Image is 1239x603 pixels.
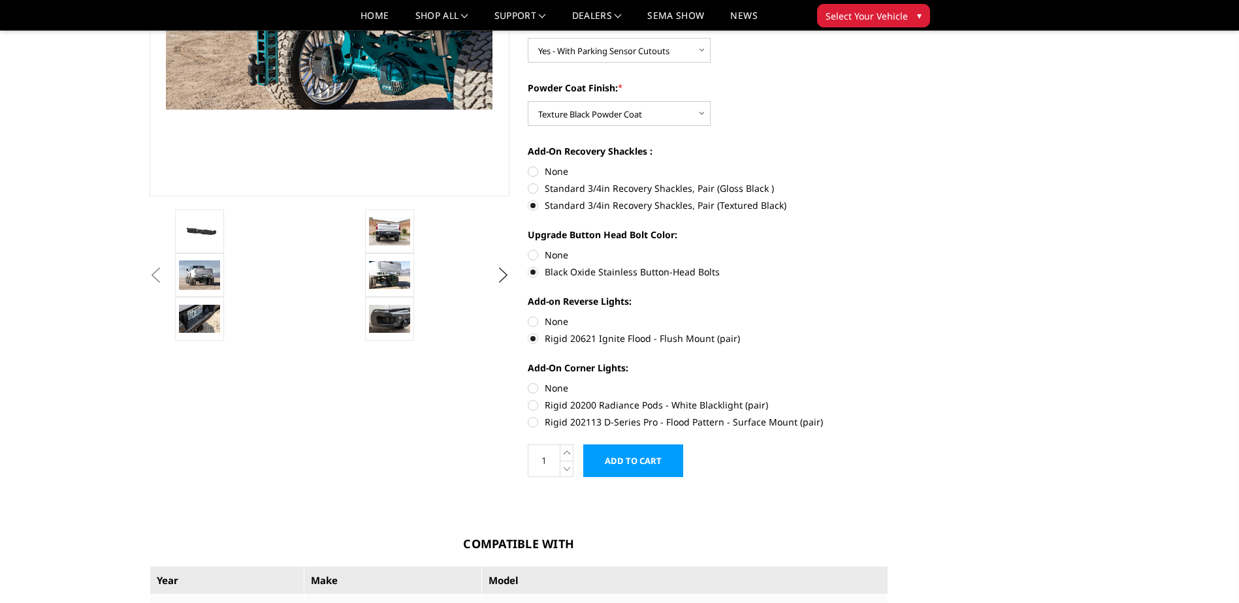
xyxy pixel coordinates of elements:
[528,265,888,279] label: Black Oxide Stainless Button-Head Bolts
[179,222,220,241] img: 2020-2025 Chevrolet / GMC 2500-3500 - Freedom Series - Rear Bumper
[528,415,888,429] label: Rigid 202113 D-Series Pro - Flood Pattern - Surface Mount (pair)
[528,294,888,308] label: Add-on Reverse Lights:
[730,11,757,30] a: News
[369,261,410,288] img: 2020-2025 Chevrolet / GMC 2500-3500 - Freedom Series - Rear Bumper
[528,164,888,178] label: None
[528,228,888,241] label: Upgrade Button Head Bolt Color:
[826,9,908,23] span: Select Your Vehicle
[528,198,888,212] label: Standard 3/4in Recovery Shackles, Pair (Textured Black)
[415,11,468,30] a: shop all
[583,444,683,477] input: Add to Cart
[494,11,546,30] a: Support
[481,566,888,595] th: Model
[528,181,888,195] label: Standard 3/4in Recovery Shackles, Pair (Gloss Black )
[528,381,888,395] label: None
[361,11,389,30] a: Home
[917,8,922,22] span: ▾
[528,144,888,158] label: Add-On Recovery Shackles :
[146,266,166,285] button: Previous
[528,332,888,345] label: Rigid 20621 Ignite Flood - Flush Mount (pair)
[369,217,410,245] img: 2020-2025 Chevrolet / GMC 2500-3500 - Freedom Series - Rear Bumper
[528,81,888,95] label: Powder Coat Finish:
[179,260,220,289] img: 2020-2025 Chevrolet / GMC 2500-3500 - Freedom Series - Rear Bumper
[150,566,304,595] th: Year
[1174,540,1239,603] iframe: Chat Widget
[817,4,930,27] button: Select Your Vehicle
[572,11,622,30] a: Dealers
[528,248,888,262] label: None
[528,315,888,328] label: None
[528,398,888,412] label: Rigid 20200 Radiance Pods - White Blacklight (pair)
[304,566,482,595] th: Make
[179,305,220,332] img: 2020-2025 Chevrolet / GMC 2500-3500 - Freedom Series - Rear Bumper
[369,305,410,332] img: 2020-2025 Chevrolet / GMC 2500-3500 - Freedom Series - Rear Bumper
[647,11,704,30] a: SEMA Show
[150,535,889,553] h3: Compatible With
[528,361,888,375] label: Add-On Corner Lights:
[493,266,513,285] button: Next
